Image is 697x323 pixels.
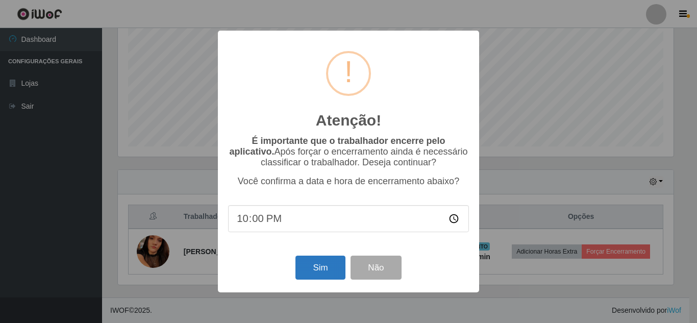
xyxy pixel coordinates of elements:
[316,111,381,130] h2: Atenção!
[229,136,445,157] b: É importante que o trabalhador encerre pelo aplicativo.
[228,176,469,187] p: Você confirma a data e hora de encerramento abaixo?
[295,256,345,280] button: Sim
[228,136,469,168] p: Após forçar o encerramento ainda é necessário classificar o trabalhador. Deseja continuar?
[351,256,401,280] button: Não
